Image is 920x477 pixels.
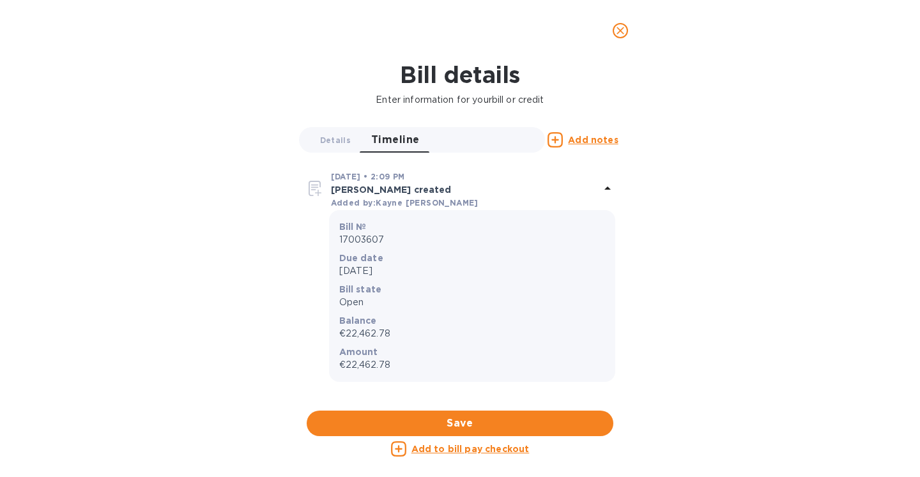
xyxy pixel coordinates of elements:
[10,61,910,88] h1: Bill details
[339,222,367,232] b: Bill №
[339,284,382,294] b: Bill state
[339,264,605,278] p: [DATE]
[305,169,615,210] div: [DATE] • 2:09 PM[PERSON_NAME] createdAdded by:Kayne [PERSON_NAME]
[331,198,479,208] b: Added by: Kayne [PERSON_NAME]
[320,133,351,147] span: Details
[339,315,377,326] b: Balance
[568,135,618,145] u: Add notes
[339,347,378,357] b: Amount
[307,411,613,436] button: Save
[339,327,605,340] p: €22,462.78
[605,15,636,46] button: close
[411,444,530,454] u: Add to bill pay checkout
[331,183,600,196] p: [PERSON_NAME] created
[339,233,605,246] p: 17003607
[331,172,405,181] b: [DATE] • 2:09 PM
[371,131,420,149] span: Timeline
[339,358,605,372] p: €22,462.78
[339,296,605,309] p: Open
[10,93,910,107] p: Enter information for your bill or credit
[317,416,603,431] span: Save
[339,253,383,263] b: Due date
